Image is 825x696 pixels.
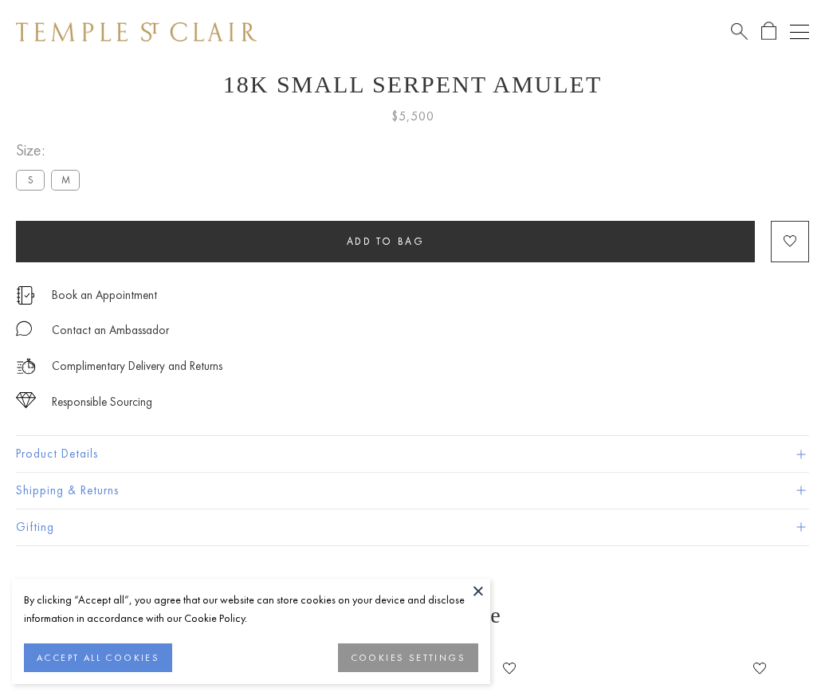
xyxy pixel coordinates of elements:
p: Complimentary Delivery and Returns [52,356,222,376]
div: By clicking “Accept all”, you agree that our website can store cookies on your device and disclos... [24,591,478,627]
button: Open navigation [790,22,809,41]
a: Search [731,22,748,41]
label: M [51,170,80,190]
button: Product Details [16,436,809,472]
a: Book an Appointment [52,286,157,304]
button: Shipping & Returns [16,473,809,509]
div: Contact an Ambassador [52,320,169,340]
button: ACCEPT ALL COOKIES [24,643,172,672]
label: S [16,170,45,190]
img: icon_appointment.svg [16,286,35,305]
span: Size: [16,137,86,163]
a: Open Shopping Bag [761,22,776,41]
button: Add to bag [16,221,755,262]
button: COOKIES SETTINGS [338,643,478,672]
div: Responsible Sourcing [52,392,152,412]
h1: 18K Small Serpent Amulet [16,71,809,98]
img: Temple St. Clair [16,22,257,41]
img: MessageIcon-01_2.svg [16,320,32,336]
img: icon_sourcing.svg [16,392,36,408]
span: Add to bag [347,234,425,248]
img: icon_delivery.svg [16,356,36,376]
button: Gifting [16,509,809,545]
span: $5,500 [391,106,434,127]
